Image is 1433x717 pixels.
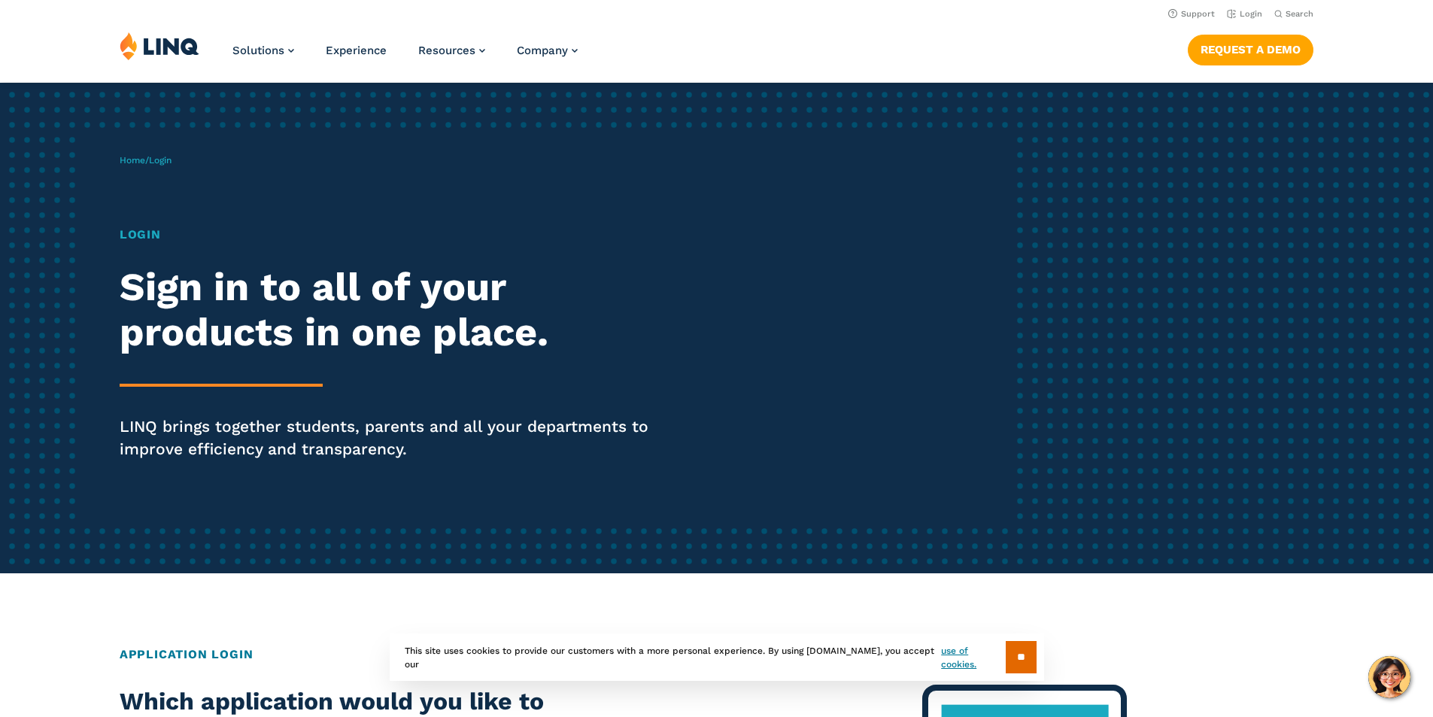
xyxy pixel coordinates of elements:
span: Solutions [232,44,284,57]
a: Resources [418,44,485,57]
nav: Primary Navigation [232,32,578,81]
a: use of cookies. [941,644,1005,671]
a: Solutions [232,44,294,57]
h1: Login [120,226,672,244]
nav: Button Navigation [1188,32,1313,65]
a: Home [120,155,145,166]
span: Company [517,44,568,57]
span: Login [149,155,172,166]
a: Company [517,44,578,57]
div: This site uses cookies to provide our customers with a more personal experience. By using [DOMAIN... [390,633,1044,681]
img: LINQ | K‑12 Software [120,32,199,60]
h2: Application Login [120,646,1313,664]
a: Request a Demo [1188,35,1313,65]
span: Resources [418,44,475,57]
span: Search [1286,9,1313,19]
button: Hello, have a question? Let’s chat. [1368,656,1410,698]
h2: Sign in to all of your products in one place. [120,265,672,355]
button: Open Search Bar [1274,8,1313,20]
span: / [120,155,172,166]
a: Support [1168,9,1215,19]
a: Experience [326,44,387,57]
p: LINQ brings together students, parents and all your departments to improve efficiency and transpa... [120,415,672,460]
a: Login [1227,9,1262,19]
